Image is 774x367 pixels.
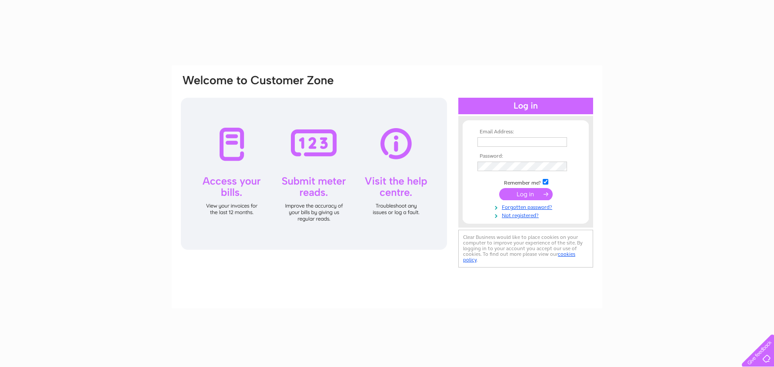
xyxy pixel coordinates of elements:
[475,153,576,159] th: Password:
[463,251,575,263] a: cookies policy
[458,230,593,268] div: Clear Business would like to place cookies on your computer to improve your experience of the sit...
[475,129,576,135] th: Email Address:
[499,188,553,200] input: Submit
[475,178,576,186] td: Remember me?
[477,202,576,211] a: Forgotten password?
[477,211,576,219] a: Not registered?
